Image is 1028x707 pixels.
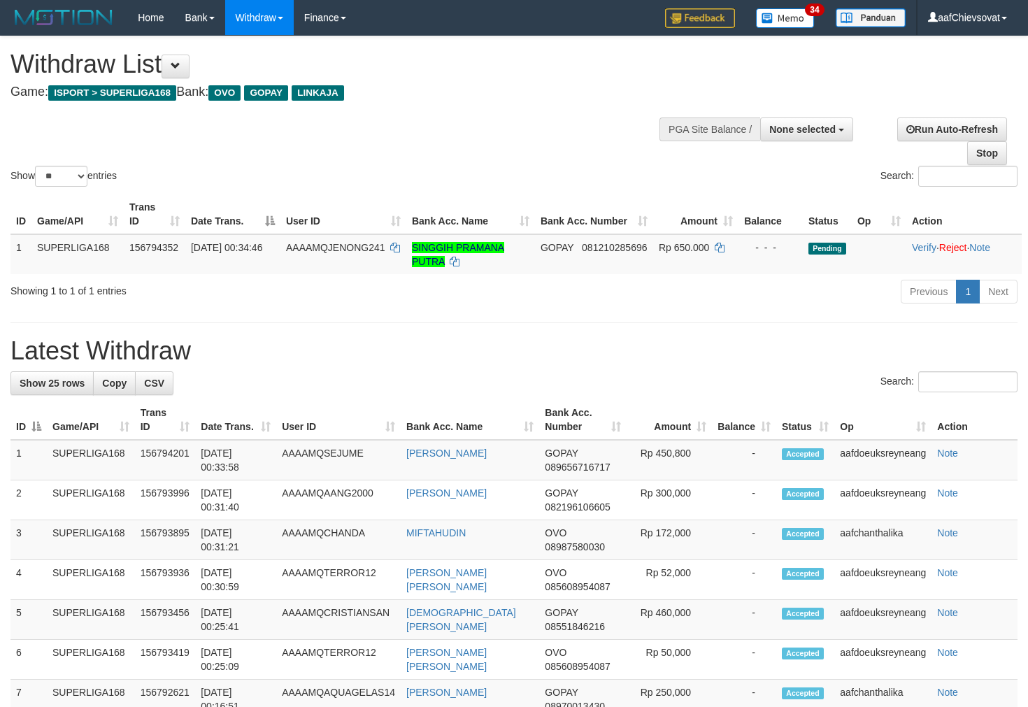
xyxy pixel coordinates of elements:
[541,242,573,253] span: GOPAY
[191,242,262,253] span: [DATE] 00:34:46
[10,278,418,298] div: Showing 1 to 1 of 1 entries
[195,560,276,600] td: [DATE] 00:30:59
[756,8,815,28] img: Button%20Memo.svg
[834,480,931,520] td: aafdoeuksreyneang
[744,241,797,255] div: - - -
[135,400,196,440] th: Trans ID: activate to sort column ascending
[880,371,1018,392] label: Search:
[195,480,276,520] td: [DATE] 00:31:40
[808,243,846,255] span: Pending
[776,400,834,440] th: Status: activate to sort column ascending
[47,560,135,600] td: SUPERLIGA168
[834,560,931,600] td: aafdoeuksreyneang
[545,567,566,578] span: OVO
[535,194,653,234] th: Bank Acc. Number: activate to sort column ascending
[185,194,280,234] th: Date Trans.: activate to sort column descending
[627,440,713,480] td: Rp 450,800
[135,600,196,640] td: 156793456
[276,600,401,640] td: AAAAMQCRISTIANSAN
[292,85,344,101] span: LINKAJA
[545,581,610,592] span: Copy 085608954087 to clipboard
[545,462,610,473] span: Copy 089656716717 to clipboard
[10,371,94,395] a: Show 25 rows
[10,85,671,99] h4: Game: Bank:
[627,480,713,520] td: Rp 300,000
[712,480,776,520] td: -
[48,85,176,101] span: ISPORT > SUPERLIGA168
[10,234,31,274] td: 1
[782,648,824,659] span: Accepted
[627,560,713,600] td: Rp 52,000
[35,166,87,187] select: Showentries
[93,371,136,395] a: Copy
[834,400,931,440] th: Op: activate to sort column ascending
[967,141,1007,165] a: Stop
[712,640,776,680] td: -
[937,647,958,658] a: Note
[10,7,117,28] img: MOTION_logo.png
[782,528,824,540] span: Accepted
[135,371,173,395] a: CSV
[406,527,466,538] a: MIFTAHUDIN
[979,280,1018,303] a: Next
[627,400,713,440] th: Amount: activate to sort column ascending
[712,560,776,600] td: -
[124,194,185,234] th: Trans ID: activate to sort column ascending
[834,520,931,560] td: aafchanthalika
[653,194,738,234] th: Amount: activate to sort column ascending
[406,607,516,632] a: [DEMOGRAPHIC_DATA][PERSON_NAME]
[545,687,578,698] span: GOPAY
[135,640,196,680] td: 156793419
[10,520,47,560] td: 3
[897,117,1007,141] a: Run Auto-Refresh
[47,400,135,440] th: Game/API: activate to sort column ascending
[545,607,578,618] span: GOPAY
[276,480,401,520] td: AAAAMQAANG2000
[406,448,487,459] a: [PERSON_NAME]
[129,242,178,253] span: 156794352
[834,600,931,640] td: aafdoeuksreyneang
[937,687,958,698] a: Note
[782,488,824,500] span: Accepted
[912,242,936,253] a: Verify
[195,440,276,480] td: [DATE] 00:33:58
[31,234,124,274] td: SUPERLIGA168
[937,448,958,459] a: Note
[665,8,735,28] img: Feedback.jpg
[47,520,135,560] td: SUPERLIGA168
[545,647,566,658] span: OVO
[406,487,487,499] a: [PERSON_NAME]
[805,3,824,16] span: 34
[276,640,401,680] td: AAAAMQTERROR12
[102,378,127,389] span: Copy
[276,560,401,600] td: AAAAMQTERROR12
[712,400,776,440] th: Balance: activate to sort column ascending
[10,480,47,520] td: 2
[545,621,605,632] span: Copy 08551846216 to clipboard
[939,242,967,253] a: Reject
[539,400,626,440] th: Bank Acc. Number: activate to sort column ascending
[906,194,1022,234] th: Action
[738,194,803,234] th: Balance
[627,640,713,680] td: Rp 50,000
[286,242,385,253] span: AAAAMQJENONG241
[10,560,47,600] td: 4
[545,661,610,672] span: Copy 085608954087 to clipboard
[10,50,671,78] h1: Withdraw List
[10,194,31,234] th: ID
[906,234,1022,274] td: · ·
[937,527,958,538] a: Note
[803,194,852,234] th: Status
[937,607,958,618] a: Note
[276,400,401,440] th: User ID: activate to sort column ascending
[956,280,980,303] a: 1
[135,440,196,480] td: 156794201
[834,640,931,680] td: aafdoeuksreyneang
[47,640,135,680] td: SUPERLIGA168
[782,687,824,699] span: Accepted
[406,647,487,672] a: [PERSON_NAME] [PERSON_NAME]
[135,560,196,600] td: 156793936
[10,166,117,187] label: Show entries
[276,520,401,560] td: AAAAMQCHANDA
[712,520,776,560] td: -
